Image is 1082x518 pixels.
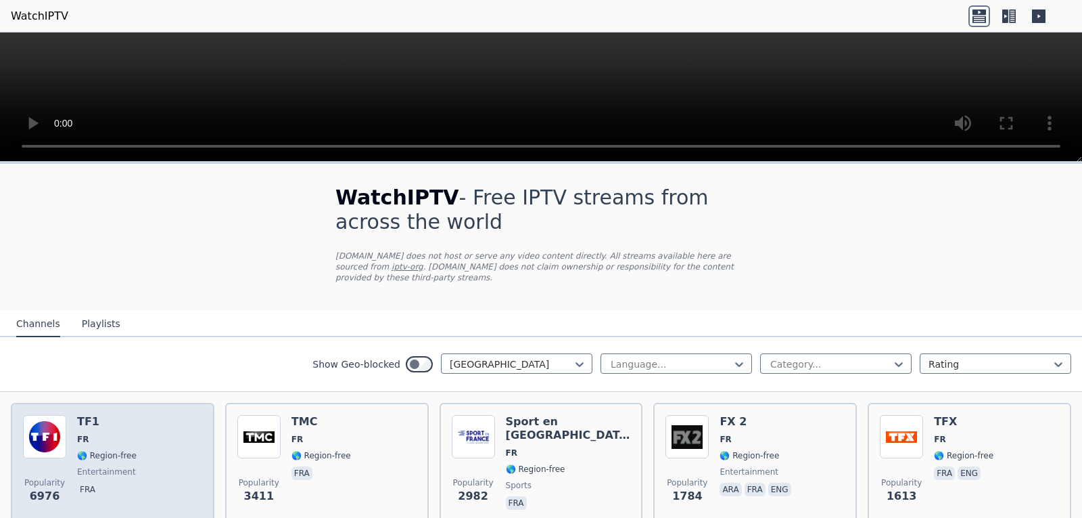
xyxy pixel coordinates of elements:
[745,483,766,496] p: fra
[452,415,495,458] img: Sport en France
[244,488,275,504] span: 3411
[934,434,945,445] span: FR
[11,8,68,24] a: WatchIPTV
[934,467,955,480] p: fra
[506,464,565,475] span: 🌎 Region-free
[239,477,279,488] span: Popularity
[506,448,517,458] span: FR
[23,415,66,458] img: TF1
[768,483,791,496] p: eng
[881,477,922,488] span: Popularity
[77,434,89,445] span: FR
[458,488,488,504] span: 2982
[665,415,709,458] img: FX 2
[720,434,731,445] span: FR
[335,251,747,283] p: [DOMAIN_NAME] does not host or serve any video content directly. All streams available here are s...
[30,488,60,504] span: 6976
[672,488,703,504] span: 1784
[291,450,351,461] span: 🌎 Region-free
[720,467,778,477] span: entertainment
[77,450,137,461] span: 🌎 Region-free
[887,488,917,504] span: 1613
[506,496,527,510] p: fra
[958,467,981,480] p: eng
[720,483,741,496] p: ara
[453,477,494,488] span: Popularity
[720,415,793,429] h6: FX 2
[291,467,312,480] p: fra
[934,415,993,429] h6: TFX
[720,450,779,461] span: 🌎 Region-free
[82,311,120,337] button: Playlists
[77,467,136,477] span: entertainment
[506,415,631,442] h6: Sport en [GEOGRAPHIC_DATA]
[237,415,281,458] img: TMC
[506,480,532,491] span: sports
[880,415,923,458] img: TFX
[335,186,747,234] h1: - Free IPTV streams from across the world
[24,477,65,488] span: Popularity
[291,434,303,445] span: FR
[77,415,137,429] h6: TF1
[291,415,351,429] h6: TMC
[392,262,423,272] a: iptv-org
[335,186,459,209] span: WatchIPTV
[667,477,707,488] span: Popularity
[16,311,60,337] button: Channels
[77,483,98,496] p: fra
[312,358,400,371] label: Show Geo-blocked
[934,450,993,461] span: 🌎 Region-free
